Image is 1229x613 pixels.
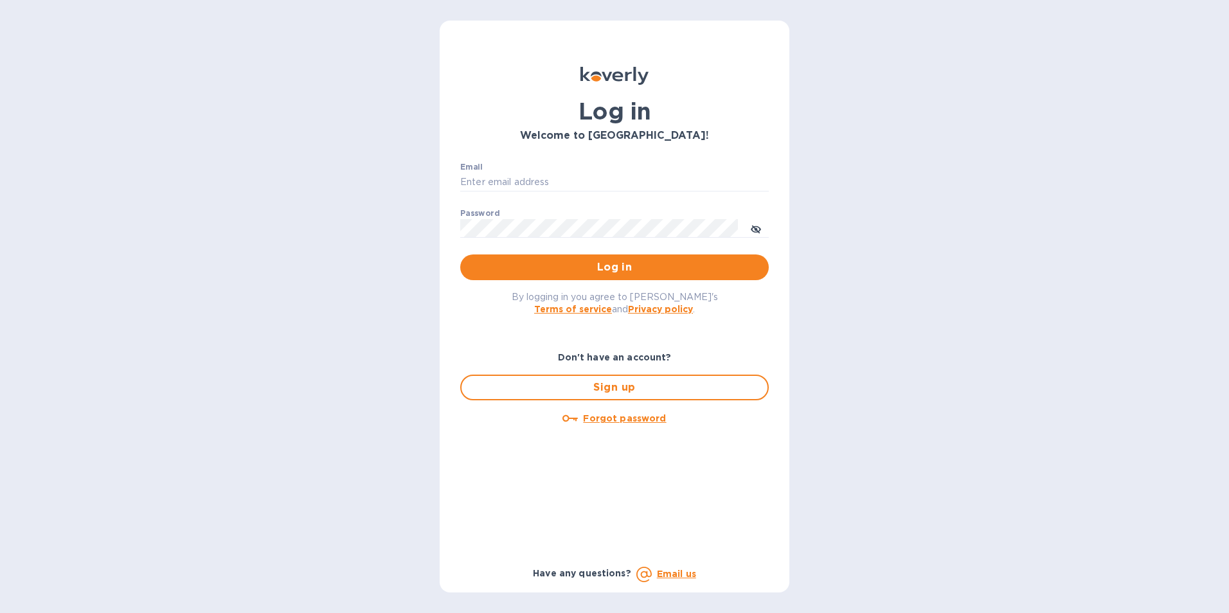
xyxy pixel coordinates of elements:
[583,413,666,423] u: Forgot password
[460,254,769,280] button: Log in
[534,304,612,314] a: Terms of service
[743,215,769,241] button: toggle password visibility
[512,292,718,314] span: By logging in you agree to [PERSON_NAME]'s and .
[472,380,757,395] span: Sign up
[460,130,769,142] h3: Welcome to [GEOGRAPHIC_DATA]!
[460,98,769,125] h1: Log in
[460,163,483,171] label: Email
[460,173,769,192] input: Enter email address
[471,260,758,275] span: Log in
[657,569,696,579] a: Email us
[460,375,769,400] button: Sign up
[558,352,672,362] b: Don't have an account?
[580,67,649,85] img: Koverly
[533,568,631,578] b: Have any questions?
[460,209,499,217] label: Password
[628,304,693,314] a: Privacy policy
